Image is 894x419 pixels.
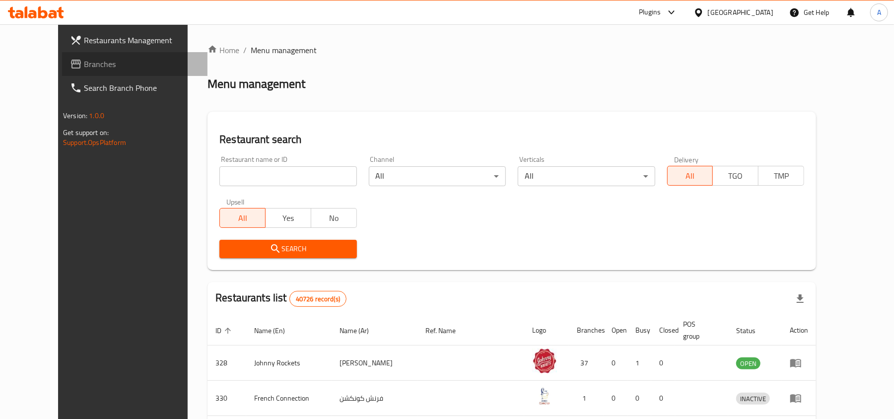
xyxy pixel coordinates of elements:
[532,349,557,373] img: Johnny Rockets
[708,7,773,18] div: [GEOGRAPHIC_DATA]
[207,44,816,56] nav: breadcrumb
[672,169,709,183] span: All
[226,198,245,205] label: Upsell
[254,325,298,337] span: Name (En)
[340,325,382,337] span: Name (Ar)
[604,381,627,416] td: 0
[311,208,357,228] button: No
[224,211,262,225] span: All
[736,358,760,369] span: OPEN
[207,76,305,92] h2: Menu management
[246,381,332,416] td: French Connection
[215,325,234,337] span: ID
[89,109,104,122] span: 1.0.0
[758,166,804,186] button: TMP
[762,169,800,183] span: TMP
[219,208,266,228] button: All
[219,240,356,258] button: Search
[207,381,246,416] td: 330
[207,44,239,56] a: Home
[683,318,716,342] span: POS group
[290,294,346,304] span: 40726 record(s)
[790,392,808,404] div: Menu
[219,166,356,186] input: Search for restaurant name or ID..
[270,211,307,225] span: Yes
[674,156,699,163] label: Delivery
[243,44,247,56] li: /
[227,243,348,255] span: Search
[63,126,109,139] span: Get support on:
[369,166,506,186] div: All
[569,346,604,381] td: 37
[788,287,812,311] div: Export file
[62,28,207,52] a: Restaurants Management
[790,357,808,369] div: Menu
[426,325,469,337] span: Ref. Name
[62,52,207,76] a: Branches
[332,381,418,416] td: فرنش كونكشن
[736,393,770,405] span: INACTIVE
[207,346,246,381] td: 328
[289,291,346,307] div: Total records count
[667,166,713,186] button: All
[532,384,557,409] img: French Connection
[62,76,207,100] a: Search Branch Phone
[84,34,200,46] span: Restaurants Management
[639,6,661,18] div: Plugins
[84,58,200,70] span: Branches
[63,109,87,122] span: Version:
[518,166,655,186] div: All
[315,211,353,225] span: No
[651,346,675,381] td: 0
[265,208,311,228] button: Yes
[627,346,651,381] td: 1
[251,44,317,56] span: Menu management
[332,346,418,381] td: [PERSON_NAME]
[569,315,604,346] th: Branches
[782,315,816,346] th: Action
[651,381,675,416] td: 0
[84,82,200,94] span: Search Branch Phone
[246,346,332,381] td: Johnny Rockets
[604,315,627,346] th: Open
[651,315,675,346] th: Closed
[219,132,804,147] h2: Restaurant search
[627,381,651,416] td: 0
[712,166,758,186] button: TGO
[63,136,126,149] a: Support.OpsPlatform
[215,290,346,307] h2: Restaurants list
[604,346,627,381] td: 0
[736,325,768,337] span: Status
[736,357,760,369] div: OPEN
[877,7,881,18] span: A
[569,381,604,416] td: 1
[524,315,569,346] th: Logo
[627,315,651,346] th: Busy
[717,169,755,183] span: TGO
